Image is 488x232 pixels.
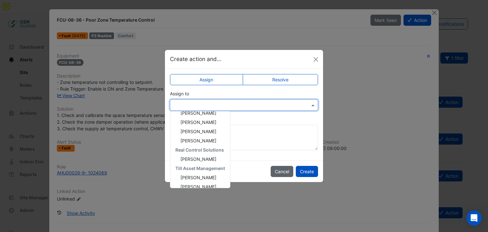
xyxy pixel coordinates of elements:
span: [PERSON_NAME] [180,138,216,143]
span: Real Control Solutions [175,147,224,153]
span: [PERSON_NAME] [180,175,216,180]
div: Options List [170,112,230,188]
button: Cancel [271,166,293,177]
span: [PERSON_NAME] [180,110,216,116]
h5: Create action and... [170,55,221,63]
label: Assign [170,74,243,85]
span: [PERSON_NAME] [180,156,216,162]
span: [PERSON_NAME] [180,129,216,134]
button: Close [311,55,321,64]
label: Assign to [170,90,189,97]
button: Create [296,166,318,177]
span: Till Asset Management [175,166,225,171]
span: [PERSON_NAME] [180,184,216,189]
div: Open Intercom Messenger [466,210,482,226]
span: [PERSON_NAME] [180,119,216,125]
label: Resolve [243,74,318,85]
